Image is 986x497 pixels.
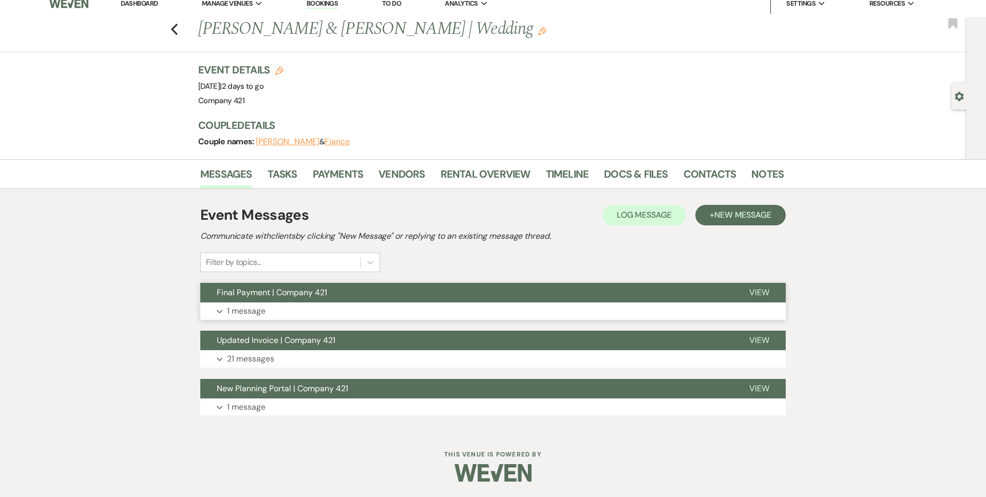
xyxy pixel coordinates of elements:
[604,166,668,188] a: Docs & Files
[200,350,786,368] button: 21 messages
[751,166,784,188] a: Notes
[198,17,658,42] h1: [PERSON_NAME] & [PERSON_NAME] | Wedding
[200,230,786,242] h2: Communicate with clients by clicking "New Message" or replying to an existing message thread.
[200,379,733,398] button: New Planning Portal | Company 421
[714,209,771,220] span: New Message
[749,383,769,394] span: View
[200,283,733,302] button: Final Payment | Company 421
[198,118,773,132] h3: Couple Details
[602,205,686,225] button: Log Message
[222,81,263,91] span: 2 days to go
[227,400,266,414] p: 1 message
[198,81,263,91] span: [DATE]
[200,302,786,320] button: 1 message
[684,166,736,188] a: Contacts
[200,166,252,188] a: Messages
[538,26,546,35] button: Edit
[256,138,319,146] button: [PERSON_NAME]
[217,383,348,394] span: New Planning Portal | Company 421
[733,283,786,302] button: View
[268,166,297,188] a: Tasks
[378,166,425,188] a: Vendors
[217,335,335,346] span: Updated Invoice | Company 421
[617,209,672,220] span: Log Message
[217,287,327,298] span: Final Payment | Company 421
[733,331,786,350] button: View
[206,256,261,269] div: Filter by topics...
[198,63,283,77] h3: Event Details
[749,287,769,298] span: View
[313,166,364,188] a: Payments
[441,166,530,188] a: Rental Overview
[227,352,274,366] p: 21 messages
[200,204,309,226] h1: Event Messages
[198,95,244,106] span: Company 421
[198,136,256,147] span: Couple names:
[733,379,786,398] button: View
[256,137,350,147] span: &
[454,455,532,491] img: Weven Logo
[227,304,266,318] p: 1 message
[200,398,786,416] button: 1 message
[955,91,964,101] button: Open lead details
[749,335,769,346] span: View
[200,331,733,350] button: Updated Invoice | Company 421
[695,205,786,225] button: +New Message
[546,166,589,188] a: Timeline
[325,138,350,146] button: Fiance
[220,81,263,91] span: |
